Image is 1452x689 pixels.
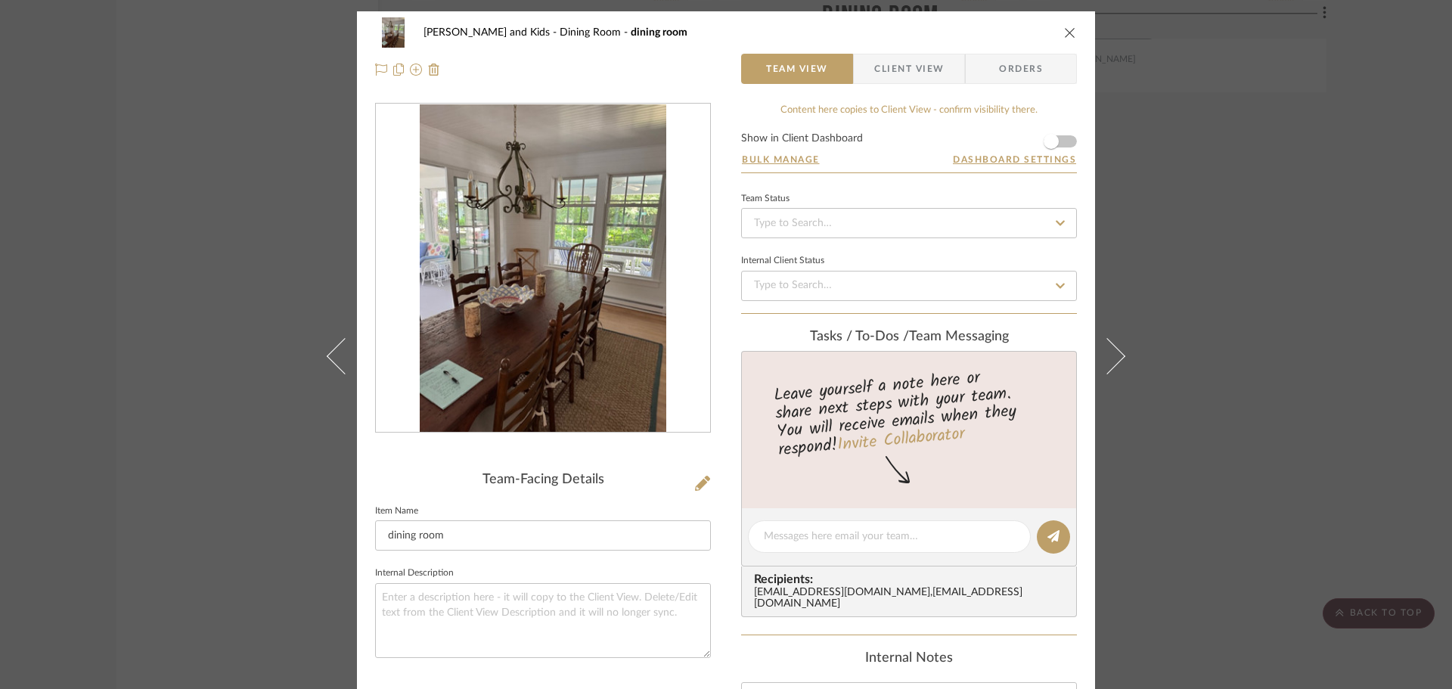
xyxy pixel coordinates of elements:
img: Remove from project [428,64,440,76]
span: [PERSON_NAME] and Kids [423,27,560,38]
div: team Messaging [741,329,1077,346]
span: Recipients: [754,573,1070,586]
span: Team View [766,54,828,84]
div: 0 [376,104,710,433]
span: Client View [874,54,944,84]
span: Orders [982,54,1060,84]
div: Team Status [741,195,790,203]
span: Dining Room [560,27,631,38]
button: Dashboard Settings [952,153,1077,166]
label: Item Name [375,507,418,515]
div: Team-Facing Details [375,472,711,489]
button: Bulk Manage [741,153,821,166]
label: Internal Description [375,570,454,577]
input: Type to Search… [741,271,1077,301]
div: Internal Notes [741,650,1077,667]
div: Internal Client Status [741,257,824,265]
img: 187829c7-3f1a-4bcd-ab73-6e0dff0751a8_48x40.jpg [375,17,411,48]
div: [EMAIL_ADDRESS][DOMAIN_NAME] , [EMAIL_ADDRESS][DOMAIN_NAME] [754,587,1070,611]
input: Type to Search… [741,208,1077,238]
button: close [1063,26,1077,39]
span: dining room [631,27,687,38]
img: 187829c7-3f1a-4bcd-ab73-6e0dff0751a8_436x436.jpg [420,104,666,433]
div: Leave yourself a note here or share next steps with your team. You will receive emails when they ... [740,362,1079,463]
a: Invite Collaborator [836,421,966,459]
div: Content here copies to Client View - confirm visibility there. [741,103,1077,118]
span: Tasks / To-Dos / [810,330,909,343]
input: Enter Item Name [375,520,711,551]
